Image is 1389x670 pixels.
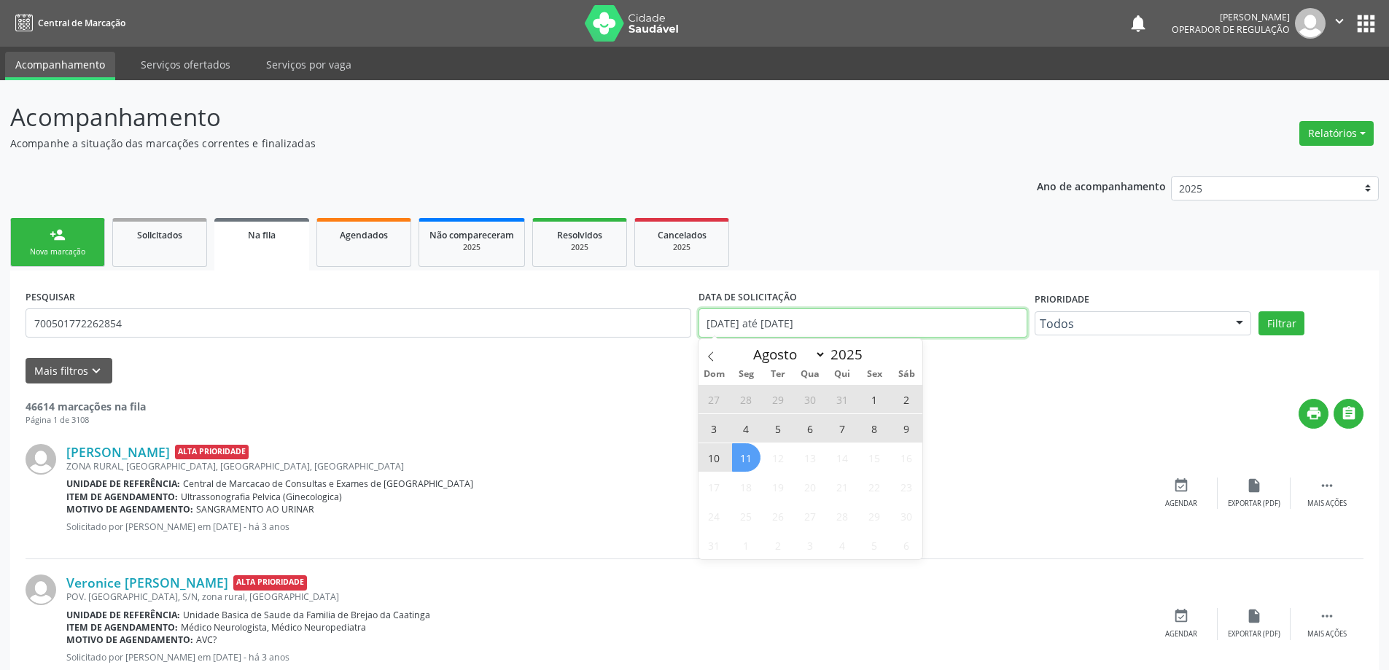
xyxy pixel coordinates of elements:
span: Agosto 6, 2025 [796,414,825,443]
span: Setembro 3, 2025 [796,531,825,559]
div: Exportar (PDF) [1228,499,1280,509]
i:  [1341,405,1357,421]
i:  [1319,478,1335,494]
a: Acompanhamento [5,52,115,80]
i:  [1331,13,1347,29]
span: Agosto 17, 2025 [700,472,728,501]
span: Resolvidos [557,229,602,241]
label: Prioridade [1035,289,1089,311]
span: Agosto 19, 2025 [764,472,793,501]
b: Item de agendamento: [66,621,178,634]
span: Agosto 26, 2025 [764,502,793,530]
span: Agosto 23, 2025 [892,472,921,501]
span: Agosto 30, 2025 [892,502,921,530]
span: Agosto 29, 2025 [860,502,889,530]
button: notifications [1128,13,1148,34]
span: Setembro 5, 2025 [860,531,889,559]
span: Central de Marcacao de Consultas e Exames de [GEOGRAPHIC_DATA] [183,478,473,490]
div: 2025 [645,242,718,253]
label: PESQUISAR [26,286,75,308]
div: Agendar [1165,499,1197,509]
button: Mais filtroskeyboard_arrow_down [26,358,112,383]
input: Year [826,345,874,364]
div: [PERSON_NAME] [1172,11,1290,23]
i:  [1319,608,1335,624]
span: Julho 29, 2025 [764,385,793,413]
span: Agosto 16, 2025 [892,443,921,472]
span: Médico Neurologista, Médico Neuropediatra [181,621,366,634]
span: Julho 31, 2025 [828,385,857,413]
span: Agosto 3, 2025 [700,414,728,443]
b: Unidade de referência: [66,609,180,621]
span: Agosto 22, 2025 [860,472,889,501]
span: Operador de regulação [1172,23,1290,36]
a: Central de Marcação [10,11,125,35]
p: Ano de acompanhamento [1037,176,1166,195]
span: Unidade Basica de Saude da Familia de Brejao da Caatinga [183,609,430,621]
span: Todos [1040,316,1221,331]
span: Julho 28, 2025 [732,385,760,413]
span: Agosto 4, 2025 [732,414,760,443]
span: Qui [826,370,858,379]
div: person_add [50,227,66,243]
img: img [1295,8,1326,39]
i: insert_drive_file [1246,478,1262,494]
label: DATA DE SOLICITAÇÃO [699,286,797,308]
div: Mais ações [1307,499,1347,509]
span: Agosto 31, 2025 [700,531,728,559]
span: Sáb [890,370,922,379]
span: Agosto 24, 2025 [700,502,728,530]
span: Agosto 25, 2025 [732,502,760,530]
a: [PERSON_NAME] [66,444,170,460]
span: Agosto 21, 2025 [828,472,857,501]
span: Qua [794,370,826,379]
span: AVC? [196,634,217,646]
span: Na fila [248,229,276,241]
span: Agosto 7, 2025 [828,414,857,443]
p: Acompanhe a situação das marcações correntes e finalizadas [10,136,968,151]
button: Filtrar [1258,311,1304,336]
span: Agosto 14, 2025 [828,443,857,472]
div: Página 1 de 3108 [26,414,146,426]
b: Unidade de referência: [66,478,180,490]
button:  [1326,8,1353,39]
button: apps [1353,11,1379,36]
span: Julho 27, 2025 [700,385,728,413]
div: Exportar (PDF) [1228,629,1280,639]
span: Setembro 2, 2025 [764,531,793,559]
span: Cancelados [658,229,707,241]
span: Agosto 13, 2025 [796,443,825,472]
span: Julho 30, 2025 [796,385,825,413]
b: Motivo de agendamento: [66,503,193,515]
span: Agosto 10, 2025 [700,443,728,472]
div: Nova marcação [21,246,94,257]
div: 2025 [543,242,616,253]
span: Agosto 11, 2025 [732,443,760,472]
span: Agosto 15, 2025 [860,443,889,472]
b: Item de agendamento: [66,491,178,503]
div: 2025 [429,242,514,253]
a: Serviços por vaga [256,52,362,77]
span: Setembro 4, 2025 [828,531,857,559]
i: keyboard_arrow_down [88,363,104,379]
span: Agosto 2, 2025 [892,385,921,413]
span: Setembro 1, 2025 [732,531,760,559]
p: Acompanhamento [10,99,968,136]
p: Solicitado por [PERSON_NAME] em [DATE] - há 3 anos [66,521,1145,533]
span: Alta Prioridade [233,575,307,591]
span: Agosto 27, 2025 [796,502,825,530]
div: Mais ações [1307,629,1347,639]
div: Agendar [1165,629,1197,639]
span: Agosto 28, 2025 [828,502,857,530]
button:  [1334,399,1363,429]
span: Dom [699,370,731,379]
span: Setembro 6, 2025 [892,531,921,559]
i: insert_drive_file [1246,608,1262,624]
button: Relatórios [1299,121,1374,146]
a: Serviços ofertados [131,52,241,77]
img: img [26,574,56,605]
span: SANGRAMENTO AO URINAR [196,503,314,515]
span: Agosto 12, 2025 [764,443,793,472]
span: Agosto 8, 2025 [860,414,889,443]
a: Veronice [PERSON_NAME] [66,574,228,591]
